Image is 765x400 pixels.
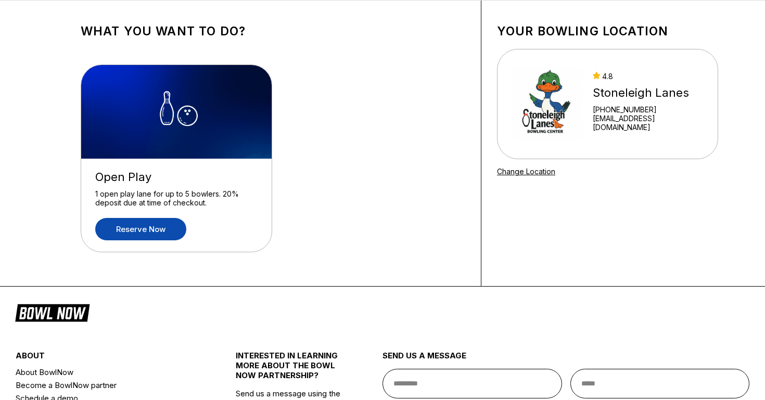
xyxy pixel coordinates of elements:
[593,72,704,81] div: 4.8
[95,189,258,208] div: 1 open play lane for up to 5 bowlers. 20% deposit due at time of checkout.
[81,65,273,159] img: Open Play
[497,167,555,176] a: Change Location
[593,86,704,100] div: Stoneleigh Lanes
[511,65,583,143] img: Stoneleigh Lanes
[497,24,718,38] h1: Your bowling location
[81,24,465,38] h1: What you want to do?
[95,170,258,184] div: Open Play
[593,114,704,132] a: [EMAIL_ADDRESS][DOMAIN_NAME]
[593,105,704,114] div: [PHONE_NUMBER]
[16,366,199,379] a: About BowlNow
[16,351,199,366] div: about
[382,351,749,369] div: send us a message
[16,379,199,392] a: Become a BowlNow partner
[236,351,346,389] div: INTERESTED IN LEARNING MORE ABOUT THE BOWL NOW PARTNERSHIP?
[95,218,186,240] a: Reserve now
